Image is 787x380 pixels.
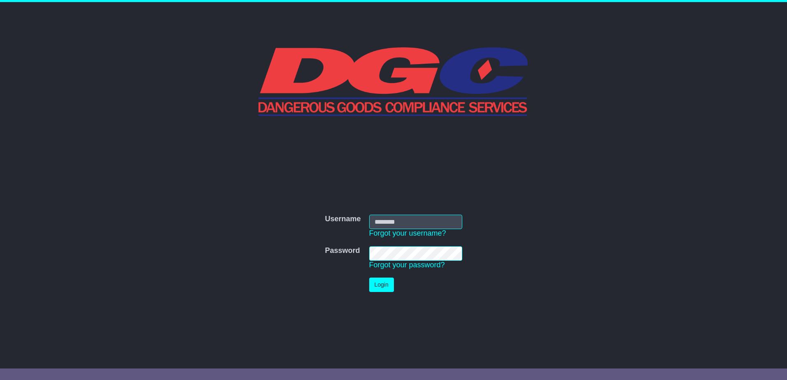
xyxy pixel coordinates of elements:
label: Username [325,215,361,224]
a: Forgot your username? [369,229,446,237]
a: Forgot your password? [369,261,445,269]
img: DGC QLD [258,46,529,116]
label: Password [325,246,360,255]
button: Login [369,278,394,292]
